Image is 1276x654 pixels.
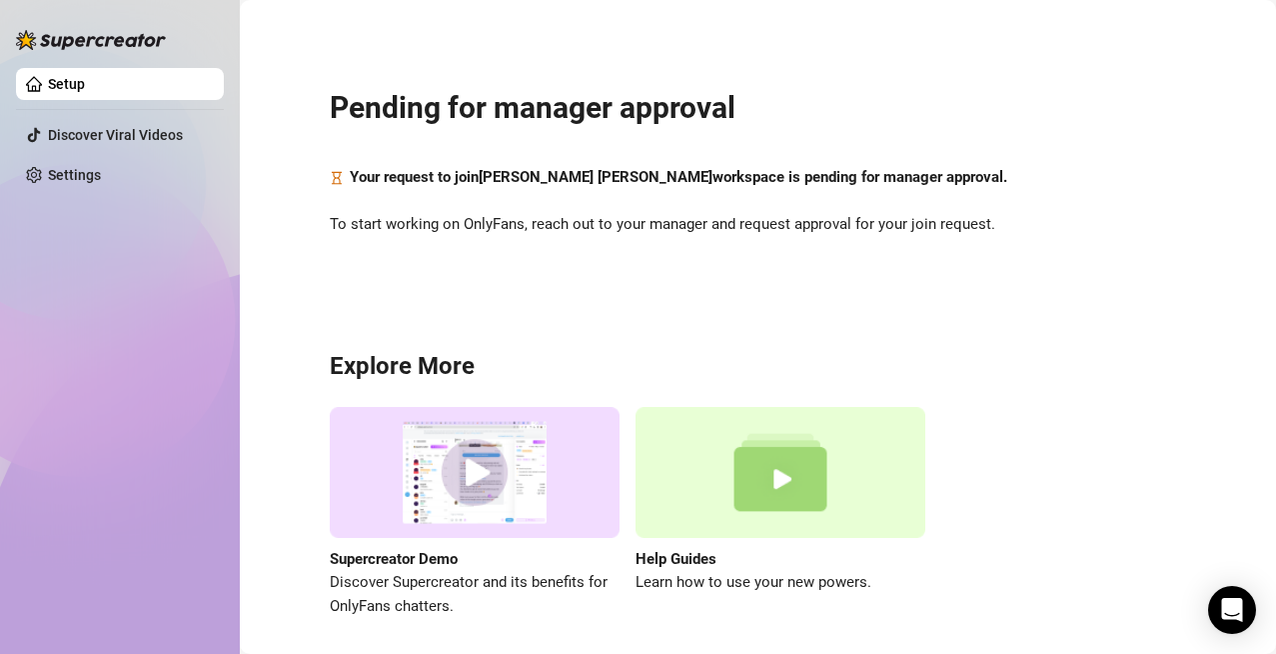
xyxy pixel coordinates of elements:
strong: Your request to join [PERSON_NAME] [PERSON_NAME] workspace is pending for manager approval. [350,168,1007,186]
span: Learn how to use your new powers. [636,571,925,595]
img: logo-BBDzfeDw.svg [16,30,166,50]
h3: Explore More [330,351,1186,383]
span: Discover Supercreator and its benefits for OnlyFans chatters. [330,571,620,618]
span: hourglass [330,166,344,190]
span: To start working on OnlyFans, reach out to your manager and request approval for your join request. [330,213,1186,237]
a: Discover Viral Videos [48,127,183,143]
strong: Supercreator Demo [330,550,458,568]
a: Help GuidesLearn how to use your new powers. [636,407,925,618]
h2: Pending for manager approval [330,89,1186,127]
strong: Help Guides [636,550,716,568]
img: supercreator demo [330,407,620,538]
div: Open Intercom Messenger [1208,586,1256,634]
img: help guides [636,407,925,538]
a: Settings [48,167,101,183]
a: Setup [48,76,85,92]
a: Supercreator DemoDiscover Supercreator and its benefits for OnlyFans chatters. [330,407,620,618]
